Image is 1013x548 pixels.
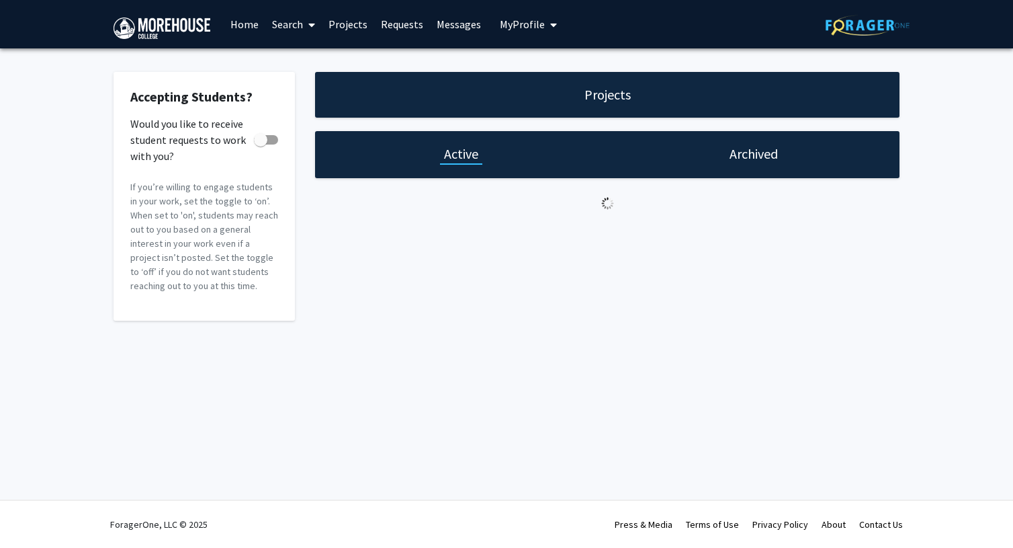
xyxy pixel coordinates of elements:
a: Requests [374,1,430,48]
h1: Active [444,145,478,163]
h1: Projects [584,85,631,104]
a: Contact Us [859,518,903,531]
img: Loading [596,192,619,215]
a: Messages [430,1,488,48]
img: Morehouse College Logo [114,17,210,39]
a: Search [265,1,322,48]
a: Press & Media [615,518,672,531]
h1: Archived [730,145,778,163]
iframe: Chat [10,487,57,538]
span: Would you like to receive student requests to work with you? [130,116,249,164]
a: Projects [322,1,374,48]
h2: Accepting Students? [130,89,278,105]
span: My Profile [500,17,545,31]
a: Privacy Policy [752,518,808,531]
img: ForagerOne Logo [826,15,910,36]
a: About [822,518,846,531]
div: ForagerOne, LLC © 2025 [110,501,208,548]
a: Terms of Use [686,518,739,531]
a: Home [224,1,265,48]
p: If you’re willing to engage students in your work, set the toggle to ‘on’. When set to 'on', stud... [130,180,278,293]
